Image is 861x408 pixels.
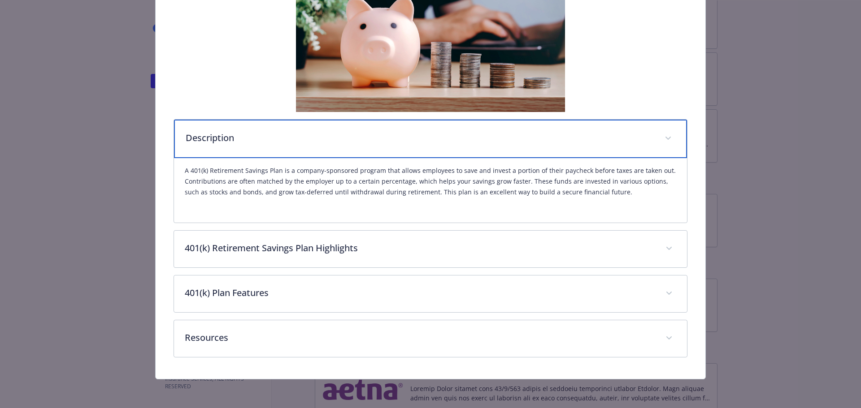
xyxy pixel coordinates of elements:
[185,165,677,198] p: A 401(k) Retirement Savings Plan is a company-sponsored program that allows employees to save and...
[174,158,687,223] div: Description
[174,120,687,158] div: Description
[174,275,687,312] div: 401(k) Plan Features
[185,331,655,344] p: Resources
[185,286,655,300] p: 401(k) Plan Features
[174,231,687,267] div: 401(k) Retirement Savings Plan Highlights
[186,131,654,145] p: Description
[174,320,687,357] div: Resources
[185,241,655,255] p: 401(k) Retirement Savings Plan Highlights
